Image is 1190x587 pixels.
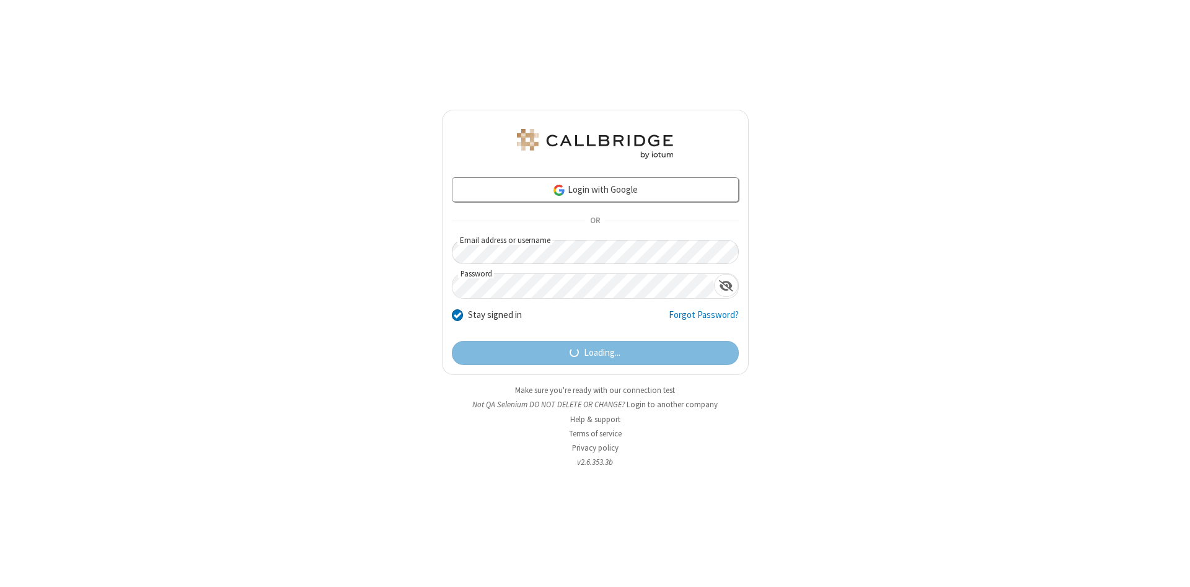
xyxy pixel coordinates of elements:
a: Privacy policy [572,443,619,453]
input: Password [452,274,714,298]
button: Login to another company [627,399,718,410]
a: Make sure you're ready with our connection test [515,385,675,395]
li: v2.6.353.3b [442,456,749,468]
span: OR [585,213,605,230]
a: Help & support [570,414,620,425]
a: Login with Google [452,177,739,202]
input: Email address or username [452,240,739,264]
li: Not QA Selenium DO NOT DELETE OR CHANGE? [442,399,749,410]
a: Terms of service [569,428,622,439]
img: QA Selenium DO NOT DELETE OR CHANGE [514,129,676,159]
img: google-icon.png [552,183,566,197]
div: Show password [714,274,738,297]
a: Forgot Password? [669,308,739,332]
label: Stay signed in [468,308,522,322]
span: Loading... [584,346,620,360]
button: Loading... [452,341,739,366]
